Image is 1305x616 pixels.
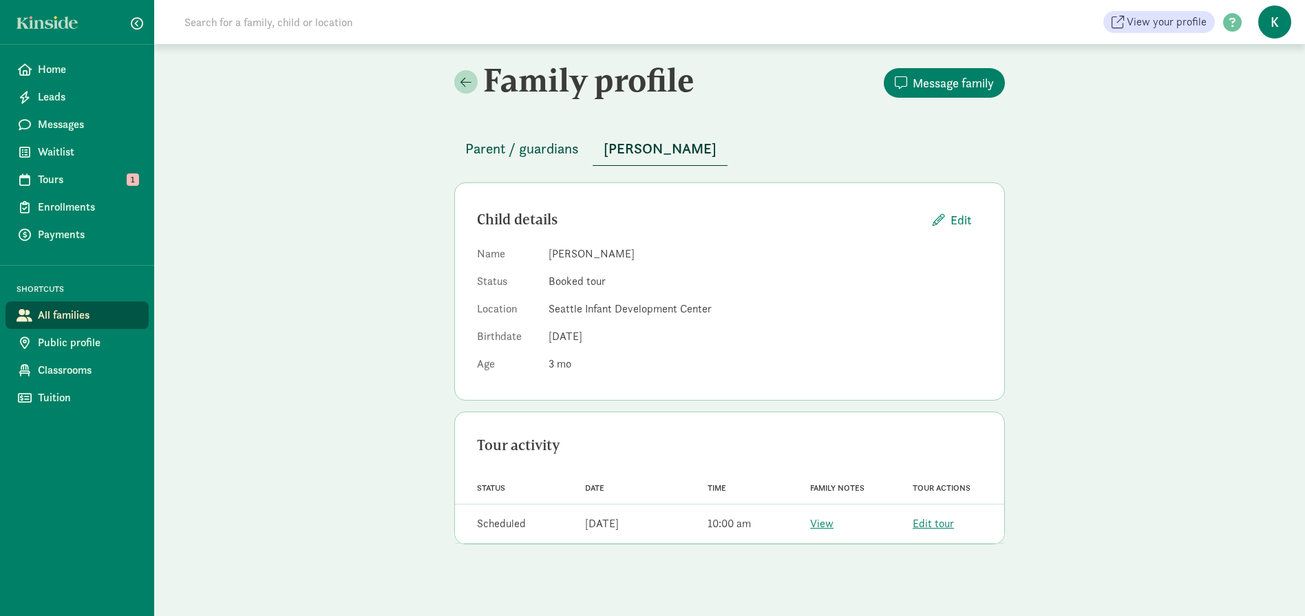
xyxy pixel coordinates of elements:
[465,138,579,160] span: Parent / guardians
[477,301,538,323] dt: Location
[913,516,954,531] a: Edit tour
[708,483,726,493] span: Time
[477,434,982,456] div: Tour activity
[38,61,138,78] span: Home
[477,483,505,493] span: Status
[454,132,590,165] button: Parent / guardians
[1103,11,1215,33] a: View your profile
[549,357,571,371] span: 3
[549,246,982,262] dd: [PERSON_NAME]
[6,221,149,248] a: Payments
[6,329,149,357] a: Public profile
[477,516,526,532] div: Scheduled
[951,211,971,229] span: Edit
[6,138,149,166] a: Waitlist
[1258,6,1291,39] span: K
[810,516,834,531] a: View
[6,166,149,193] a: Tours 1
[884,68,1005,98] button: Message family
[6,384,149,412] a: Tuition
[454,61,727,99] h2: Family profile
[913,483,970,493] span: Tour actions
[38,226,138,243] span: Payments
[708,516,751,532] div: 10:00 am
[38,390,138,406] span: Tuition
[549,273,982,290] dd: Booked tour
[593,141,728,157] a: [PERSON_NAME]
[1236,550,1305,616] iframe: Chat Widget
[6,357,149,384] a: Classrooms
[477,328,538,350] dt: Birthdate
[1127,14,1207,30] span: View your profile
[38,89,138,105] span: Leads
[477,273,538,295] dt: Status
[6,83,149,111] a: Leads
[604,138,717,160] span: [PERSON_NAME]
[593,132,728,166] button: [PERSON_NAME]
[38,362,138,379] span: Classrooms
[454,141,590,157] a: Parent / guardians
[38,144,138,160] span: Waitlist
[477,246,538,268] dt: Name
[6,301,149,329] a: All families
[6,56,149,83] a: Home
[38,334,138,351] span: Public profile
[38,199,138,215] span: Enrollments
[477,356,538,378] dt: Age
[810,483,864,493] span: Family notes
[585,516,619,532] div: [DATE]
[477,209,922,231] div: Child details
[6,193,149,221] a: Enrollments
[913,74,994,92] span: Message family
[549,301,982,317] dd: Seattle Infant Development Center
[127,173,139,186] span: 1
[549,329,582,343] span: [DATE]
[922,205,982,235] button: Edit
[38,171,138,188] span: Tours
[38,307,138,323] span: All families
[585,483,604,493] span: Date
[6,111,149,138] a: Messages
[176,8,562,36] input: Search for a family, child or location
[38,116,138,133] span: Messages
